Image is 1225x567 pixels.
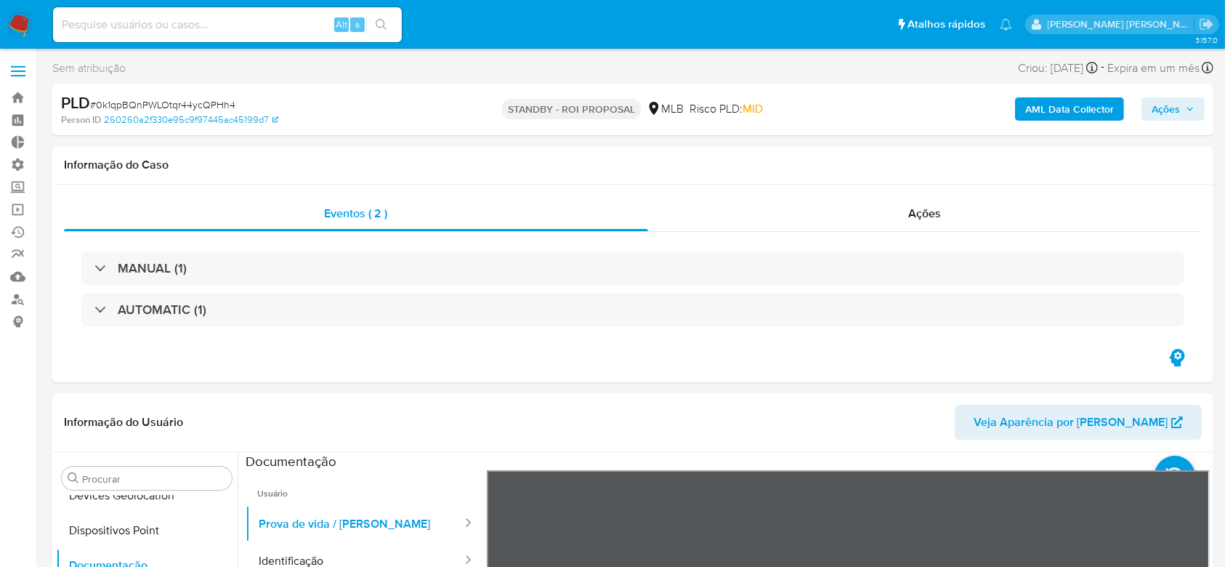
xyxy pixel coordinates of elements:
[743,100,763,117] span: MID
[53,15,402,34] input: Pesquise usuários ou casos...
[1018,58,1098,78] div: Criou: [DATE]
[1101,58,1104,78] span: -
[118,302,206,318] h3: AUTOMATIC (1)
[61,91,90,114] b: PLD
[82,472,226,486] input: Procurar
[52,60,126,76] span: Sem atribuição
[355,17,360,31] span: s
[90,97,235,112] span: # 0k1qpBQnPWLOtqr44ycQPHh4
[81,293,1184,326] div: AUTOMATIC (1)
[690,101,763,117] span: Risco PLD:
[909,205,942,222] span: Ações
[56,478,238,513] button: Devices Geolocation
[1015,97,1124,121] button: AML Data Collector
[1141,97,1205,121] button: Ações
[64,415,183,430] h1: Informação do Usuário
[336,17,347,31] span: Alt
[61,113,101,126] b: Person ID
[1152,97,1180,121] span: Ações
[647,101,684,117] div: MLB
[1199,17,1214,32] a: Sair
[907,17,985,32] span: Atalhos rápidos
[56,513,238,548] button: Dispositivos Point
[974,405,1168,440] span: Veja Aparência por [PERSON_NAME]
[1000,18,1012,31] a: Notificações
[104,113,278,126] a: 260260a2f330e95c9f97445ac45199d7
[325,205,388,222] span: Eventos ( 2 )
[81,252,1184,285] div: MANUAL (1)
[64,158,1202,172] h1: Informação do Caso
[366,15,396,35] button: search-icon
[118,260,187,276] h3: MANUAL (1)
[1048,17,1194,31] p: andrea.asantos@mercadopago.com.br
[502,99,641,119] p: STANDBY - ROI PROPOSAL
[1107,60,1200,76] span: Expira em um mês
[955,405,1202,440] button: Veja Aparência por [PERSON_NAME]
[1025,97,1114,121] b: AML Data Collector
[68,472,79,484] button: Procurar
